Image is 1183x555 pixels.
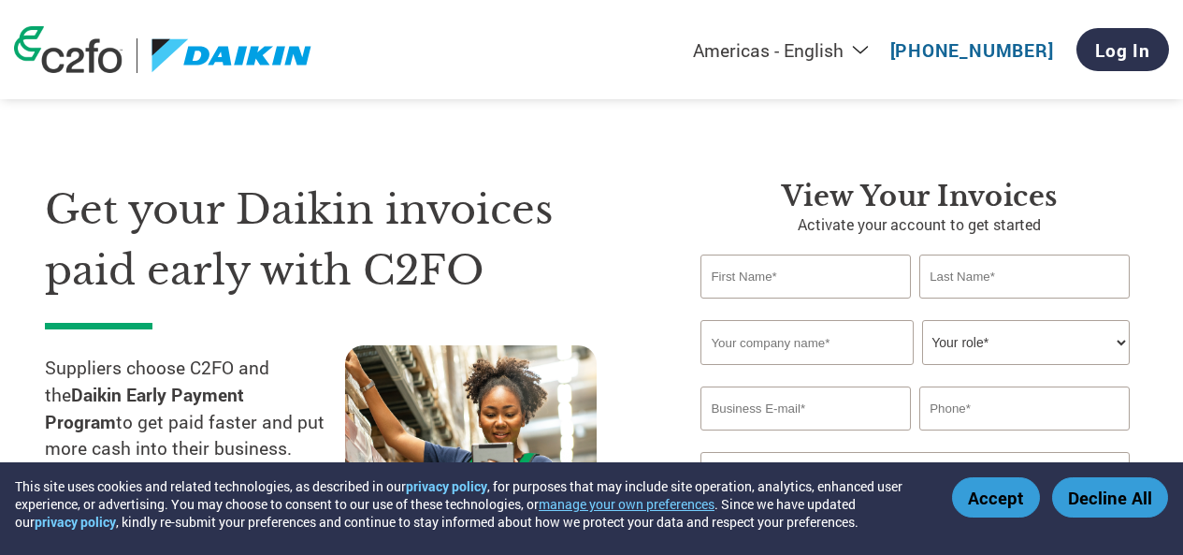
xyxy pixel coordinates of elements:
[890,38,1054,62] a: [PHONE_NUMBER]
[922,320,1129,365] select: Title/Role
[406,477,487,495] a: privacy policy
[700,180,1138,213] h3: View Your Invoices
[345,345,597,530] img: supply chain worker
[919,300,1129,313] div: Invalid last name or last name is too long
[700,367,1129,379] div: Invalid company name or company name is too long
[539,495,714,513] button: manage your own preferences
[700,387,910,431] input: Invalid Email format
[700,320,913,365] input: Your company name*
[14,26,123,73] img: c2fo logo
[700,432,910,445] div: Inavlid Email Address
[700,300,910,313] div: Invalid first name or first name is too long
[952,477,1040,518] button: Accept
[35,513,116,531] a: privacy policy
[1052,477,1168,518] button: Decline All
[919,255,1129,299] input: Last Name*
[1076,28,1169,71] a: Log In
[700,255,910,299] input: First Name*
[700,213,1138,236] p: Activate your account to get started
[45,383,244,433] strong: Daikin Early Payment Program
[45,180,644,300] h1: Get your Daikin invoices paid early with C2FO
[151,38,312,73] img: Daikin
[919,432,1129,445] div: Inavlid Phone Number
[15,477,925,531] div: This site uses cookies and related technologies, as described in our , for purposes that may incl...
[45,355,345,544] p: Suppliers choose C2FO and the to get paid faster and put more cash into their business. You selec...
[919,387,1129,431] input: Phone*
